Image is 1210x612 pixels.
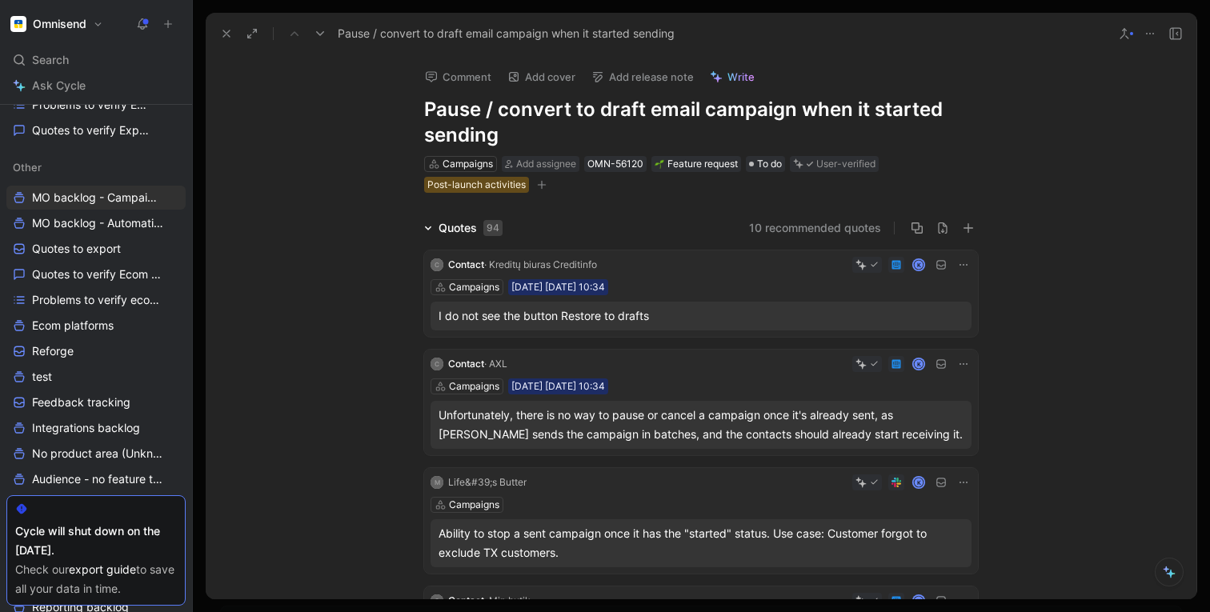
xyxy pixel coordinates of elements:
[32,241,121,257] span: Quotes to export
[69,562,136,576] a: export guide
[6,237,186,261] a: Quotes to export
[32,471,163,487] span: Audience - no feature tag
[10,16,26,32] img: Omnisend
[32,369,52,385] span: test
[914,359,924,370] div: K
[431,358,443,370] div: C
[32,266,166,282] span: Quotes to verify Ecom platforms
[431,258,443,271] div: C
[6,288,186,312] a: Problems to verify ecom platforms
[6,211,186,235] a: MO backlog - Automation
[32,292,167,308] span: Problems to verify ecom platforms
[651,156,741,172] div: 🌱Feature request
[484,594,531,606] span: · Min butik
[32,97,151,113] span: Problems to verify Expansion
[6,365,186,389] a: test
[443,156,493,172] div: Campaigns
[749,218,881,238] button: 10 recommended quotes
[500,66,583,88] button: Add cover
[32,420,140,436] span: Integrations backlog
[418,218,509,238] div: Quotes94
[6,74,186,98] a: Ask Cycle
[448,474,527,490] div: Life&#39;s Butter
[32,343,74,359] span: Reforge
[816,156,875,172] div: User-verified
[32,50,69,70] span: Search
[6,493,186,517] a: Activation backlog
[6,390,186,414] a: Feedback tracking
[6,339,186,363] a: Reforge
[32,446,165,462] span: No product area (Unknowns)
[431,476,443,489] div: M
[6,467,186,491] a: Audience - no feature tag
[448,258,484,270] span: Contact
[439,406,964,444] div: Unfortunately, there is no way to pause or cancel a campaign once it's already sent, as [PERSON_N...
[424,97,978,148] h1: Pause / convert to draft email campaign when it started sending
[6,118,186,142] a: Quotes to verify Expansion
[449,497,499,513] div: Campaigns
[914,596,924,606] div: K
[32,318,114,334] span: Ecom platforms
[483,220,503,236] div: 94
[703,66,762,88] button: Write
[448,358,484,370] span: Contact
[32,215,163,231] span: MO backlog - Automation
[33,17,86,31] h1: Omnisend
[6,13,107,35] button: OmnisendOmnisend
[6,93,186,117] a: Problems to verify Expansion
[6,186,186,210] a: MO backlog - Campaigns
[6,262,186,286] a: Quotes to verify Ecom platforms
[418,66,499,88] button: Comment
[6,416,186,440] a: Integrations backlog
[584,66,701,88] button: Add release note
[439,218,503,238] div: Quotes
[516,158,576,170] span: Add assignee
[427,177,526,193] div: Post-launch activities
[6,314,186,338] a: Ecom platforms
[338,24,675,43] span: Pause / convert to draft email campaign when it started sending
[32,394,130,410] span: Feedback tracking
[587,156,643,172] div: OMN-56120
[484,358,507,370] span: · AXL
[449,279,499,295] div: Campaigns
[32,76,86,95] span: Ask Cycle
[15,522,177,560] div: Cycle will shut down on the [DATE].
[439,524,964,562] div: Ability to stop a sent campaign once it has the "started" status. Use case: Customer forgot to ex...
[914,478,924,488] div: K
[914,260,924,270] div: K
[13,159,42,175] span: Other
[32,190,163,206] span: MO backlog - Campaigns
[32,122,150,138] span: Quotes to verify Expansion
[431,594,443,607] div: C
[15,560,177,598] div: Check our to save all your data in time.
[727,70,755,84] span: Write
[448,594,484,606] span: Contact
[439,306,964,326] div: I do not see the button Restore to drafts
[484,258,597,270] span: · Kreditų biuras Creditinfo
[511,378,605,394] div: [DATE] [DATE] 10:34
[757,156,782,172] span: To do
[655,156,738,172] div: Feature request
[655,159,664,169] img: 🌱
[6,155,186,179] div: Other
[511,279,605,295] div: [DATE] [DATE] 10:34
[746,156,785,172] div: To do
[6,442,186,466] a: No product area (Unknowns)
[449,378,499,394] div: Campaigns
[6,48,186,72] div: Search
